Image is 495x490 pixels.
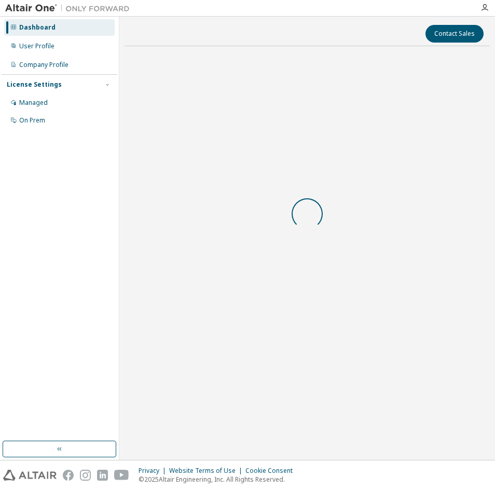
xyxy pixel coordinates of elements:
img: facebook.svg [63,470,74,481]
div: Cookie Consent [245,467,299,475]
p: © 2025 Altair Engineering, Inc. All Rights Reserved. [139,475,299,484]
div: On Prem [19,116,45,125]
img: youtube.svg [114,470,129,481]
img: instagram.svg [80,470,91,481]
img: altair_logo.svg [3,470,57,481]
img: Altair One [5,3,135,13]
div: Dashboard [19,23,56,32]
img: linkedin.svg [97,470,108,481]
div: License Settings [7,80,62,89]
div: User Profile [19,42,54,50]
div: Company Profile [19,61,68,69]
div: Privacy [139,467,169,475]
div: Website Terms of Use [169,467,245,475]
div: Managed [19,99,48,107]
button: Contact Sales [425,25,484,43]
